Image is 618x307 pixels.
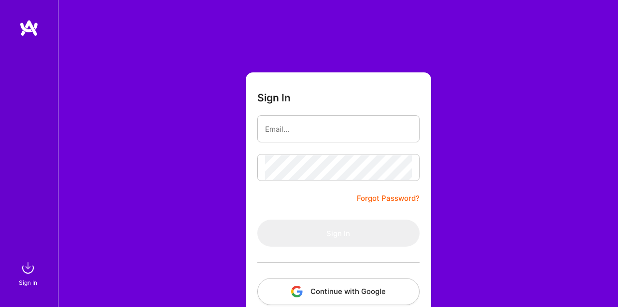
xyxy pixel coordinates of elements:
div: Sign In [19,278,37,288]
a: sign inSign In [20,258,38,288]
img: logo [19,19,39,37]
img: sign in [18,258,38,278]
a: Forgot Password? [357,193,420,204]
button: Sign In [257,220,420,247]
img: icon [291,286,303,297]
h3: Sign In [257,92,291,104]
button: Continue with Google [257,278,420,305]
input: Email... [265,117,412,141]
